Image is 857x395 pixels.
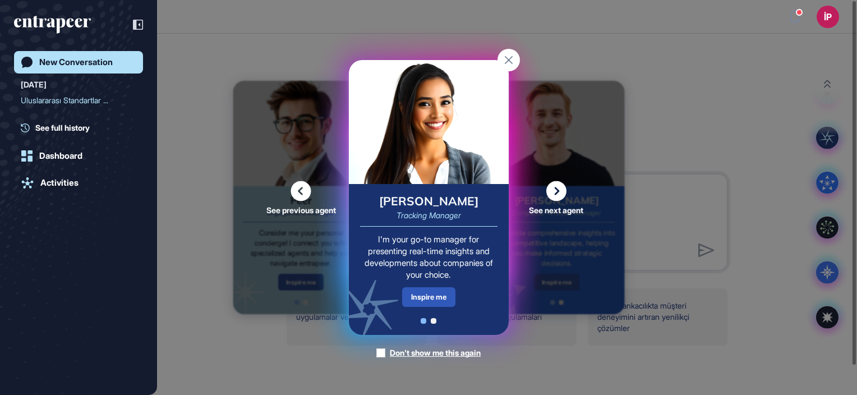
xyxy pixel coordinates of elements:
[21,91,127,109] div: Uluslararası Standartlar ...
[39,57,113,67] div: New Conversation
[14,16,91,34] div: entrapeer-logo
[402,287,455,307] div: Inspire me
[21,78,47,91] div: [DATE]
[817,6,839,28] button: İP
[349,60,509,184] img: tracy-card.png
[360,233,497,281] div: I'm your go-to manager for presenting real-time insights and developments about companies of your...
[390,347,481,359] div: Don't show me this again
[14,51,143,74] a: New Conversation
[397,212,461,219] div: Tracking Manager
[379,195,478,207] div: [PERSON_NAME]
[21,91,136,109] div: Uluslararası Standartlar Çerçevesinde ATM Hizmet Verme Seviyesi (HSA) ile İlgili Genel Kabul Göre...
[14,172,143,194] a: Activities
[21,122,143,134] a: See full history
[40,178,79,188] div: Activities
[266,206,336,214] span: See previous agent
[14,145,143,167] a: Dashboard
[39,151,82,161] div: Dashboard
[35,122,90,134] span: See full history
[529,206,583,214] span: See next agent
